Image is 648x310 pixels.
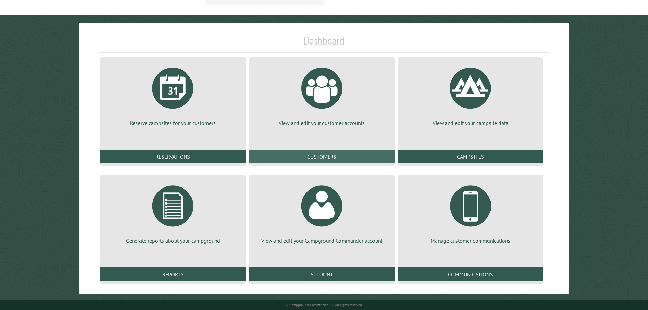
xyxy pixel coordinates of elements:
p: Reserve campsites for your customers [109,119,237,127]
h1: Dashboard [99,34,550,53]
p: View and edit your customer accounts [257,119,386,127]
a: Customers [249,150,394,163]
a: View and edit your campsite data [406,63,535,127]
p: Manage customer communications [406,237,535,244]
a: Manage customer communications [406,180,535,244]
small: © Campground Commander LLC. All rights reserved. [286,303,363,307]
a: View and edit your customer accounts [257,63,386,127]
a: Communications [398,267,543,281]
a: Campsites [398,150,543,163]
a: Reservations [100,150,246,163]
p: View and edit your Campground Commander account [257,237,386,244]
p: View and edit your campsite data [406,119,535,127]
a: Reports [100,267,246,281]
a: Account [249,267,394,281]
p: Generate reports about your campground [109,237,237,244]
a: View and edit your Campground Commander account [257,180,386,244]
a: Reserve campsites for your customers [109,63,237,127]
a: Generate reports about your campground [109,180,237,244]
